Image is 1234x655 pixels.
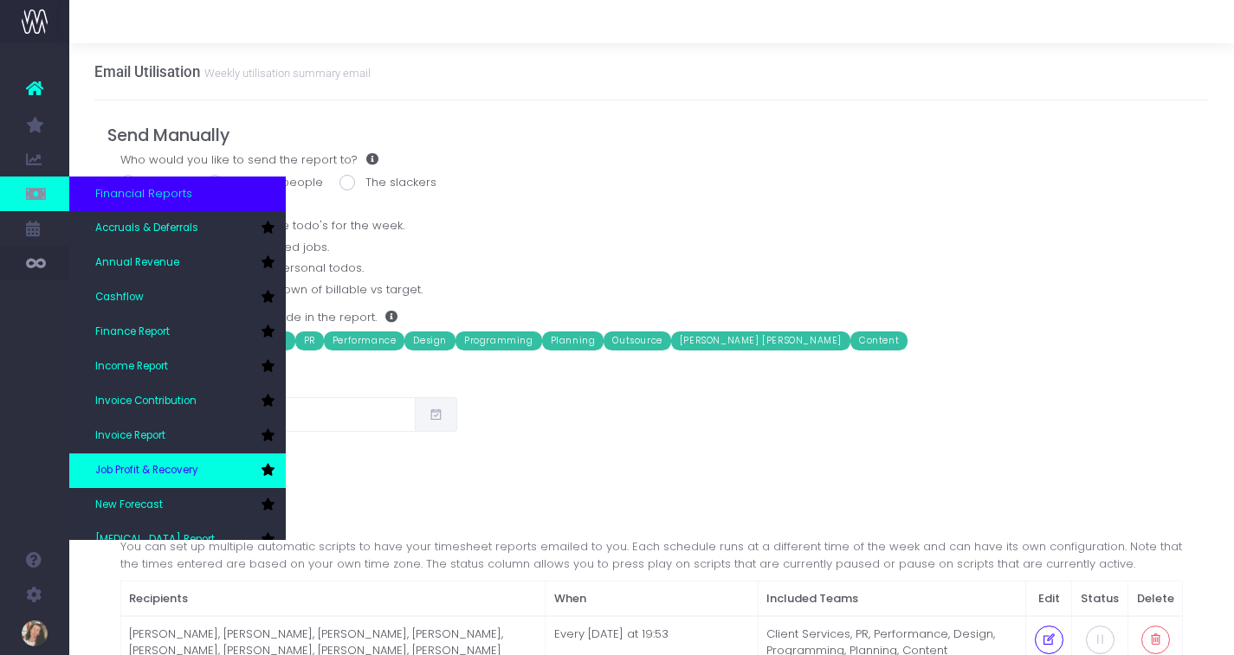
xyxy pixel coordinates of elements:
label: Include list of incomplete todo's for the week. [120,217,1184,234]
div: You can set up multiple automatic scripts to have your timesheet reports emailed to you. Each sch... [120,538,1184,572]
th: Edit [1025,581,1072,617]
a: Finance Report [69,315,286,350]
span: Invoice Contribution [95,394,197,409]
label: Specific people [207,174,323,191]
span: [PERSON_NAME] [PERSON_NAME] [671,331,850,350]
a: Invoice Report [69,419,286,453]
span: Income Report [95,359,168,375]
span: Cashflow [95,290,144,305]
a: Annual Revenue [69,246,286,280]
span: Invoice Report [95,428,165,444]
label: Just me [120,174,191,191]
span: Outsource [604,331,670,350]
a: Income Report [69,350,286,384]
a: New Forecast [69,488,286,523]
a: [MEDICAL_DATA] Report [69,523,286,557]
th: Included Teams [758,581,1025,617]
span: Financial Reports [95,185,192,202]
h3: Email Utilisation [94,63,371,80]
label: Who would you like to send the report to? [120,151,378,169]
label: The slackers [339,174,436,191]
span: Programming [455,331,542,350]
th: Delete [1127,581,1183,617]
a: Job Profit & Recovery [69,453,286,488]
th: Status [1072,581,1128,617]
span: [MEDICAL_DATA] Report [95,532,215,548]
a: Invoice Contribution [69,384,286,419]
span: Annual Revenue [95,255,179,271]
span: Design [404,331,455,350]
h4: Send Manually [107,125,1197,145]
span: Accruals & Deferrals [95,221,198,236]
small: Weekly utilisation summary email [200,63,371,80]
h4: Send Automatically [107,512,1197,532]
label: Include financial breakdown of billable vs target. [120,281,1184,299]
th: When [546,581,758,617]
span: Job Profit & Recovery [95,463,198,478]
span: Performance [324,331,405,350]
th: Recipients [120,581,546,617]
span: Finance Report [95,324,170,340]
span: PR [295,331,324,350]
a: Accruals & Deferrals [69,211,286,246]
span: New Forecast [95,498,163,513]
label: Include breakdown of personal todos. [120,260,1184,277]
label: Include list of overserviced jobs. [120,239,1184,256]
span: Content [850,331,908,350]
a: Cashflow [69,280,286,315]
span: Planning [542,331,604,350]
img: images/default_profile_image.png [22,620,48,646]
